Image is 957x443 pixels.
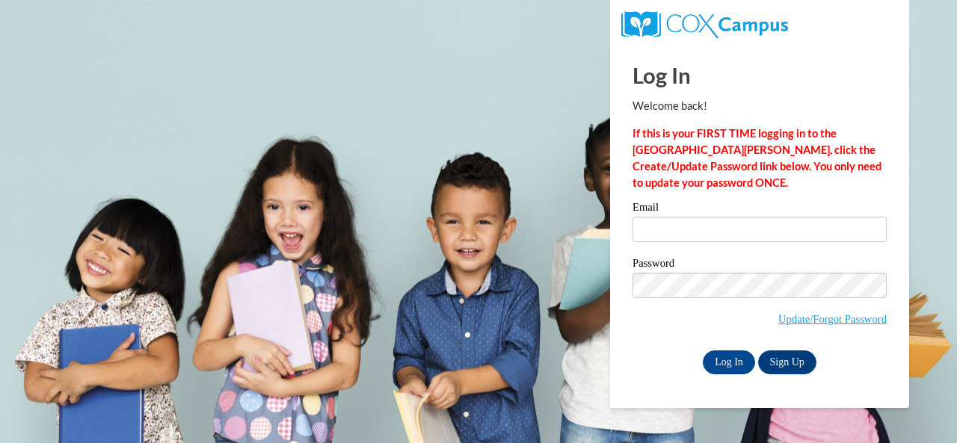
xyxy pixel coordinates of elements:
input: Log In [703,350,755,374]
strong: If this is your FIRST TIME logging in to the [GEOGRAPHIC_DATA][PERSON_NAME], click the Create/Upd... [633,127,881,189]
label: Password [633,258,887,273]
p: Welcome back! [633,98,887,114]
a: Sign Up [758,350,816,374]
a: COX Campus [621,17,788,30]
a: Update/Forgot Password [778,313,887,325]
label: Email [633,202,887,217]
h1: Log In [633,60,887,90]
img: COX Campus [621,11,788,38]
